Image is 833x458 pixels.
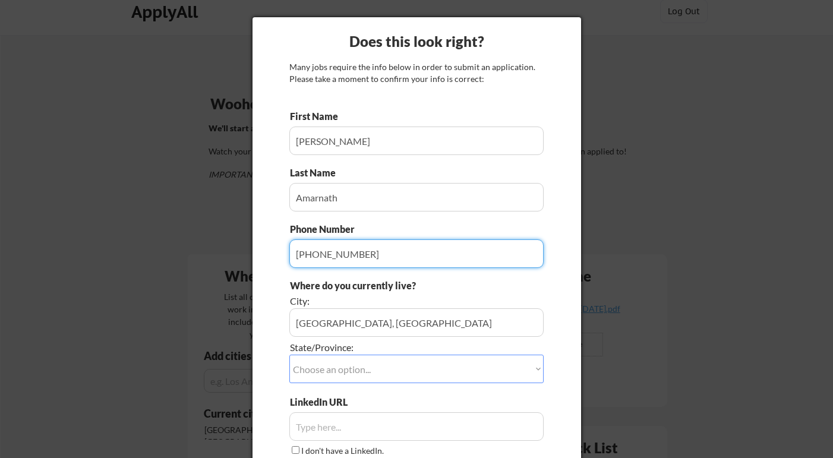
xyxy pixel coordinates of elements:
[289,183,544,211] input: Type here...
[290,295,477,308] div: City:
[301,446,384,456] label: I don't have a LinkedIn.
[289,308,544,337] input: e.g. Los Angeles
[290,396,378,409] div: LinkedIn URL
[289,239,544,268] input: Type here...
[289,127,544,155] input: Type here...
[290,279,477,292] div: Where do you currently live?
[290,110,348,123] div: First Name
[290,166,348,179] div: Last Name
[290,341,477,354] div: State/Province:
[253,31,581,52] div: Does this look right?
[289,61,544,84] div: Many jobs require the info below in order to submit an application. Please take a moment to confi...
[289,412,544,441] input: Type here...
[290,223,361,236] div: Phone Number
